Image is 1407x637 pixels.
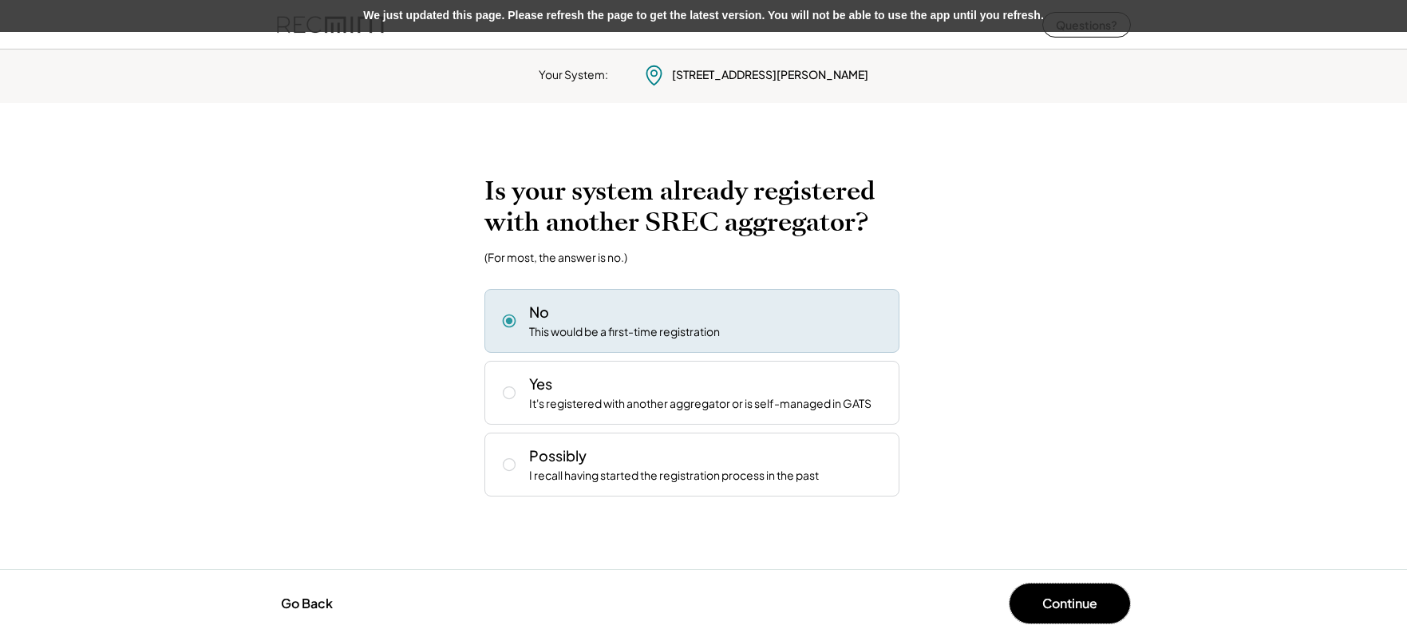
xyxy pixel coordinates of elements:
[672,67,868,83] div: [STREET_ADDRESS][PERSON_NAME]
[484,176,923,238] h2: Is your system already registered with another SREC aggregator?
[1010,584,1130,623] button: Continue
[529,468,819,484] div: I recall having started the registration process in the past
[529,374,552,394] div: Yes
[529,302,549,322] div: No
[276,586,338,621] button: Go Back
[539,67,608,83] div: Your System:
[529,445,587,465] div: Possibly
[484,250,627,264] div: (For most, the answer is no.)
[529,396,871,412] div: It's registered with another aggregator or is self-managed in GATS
[529,324,720,340] div: This would be a first-time registration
